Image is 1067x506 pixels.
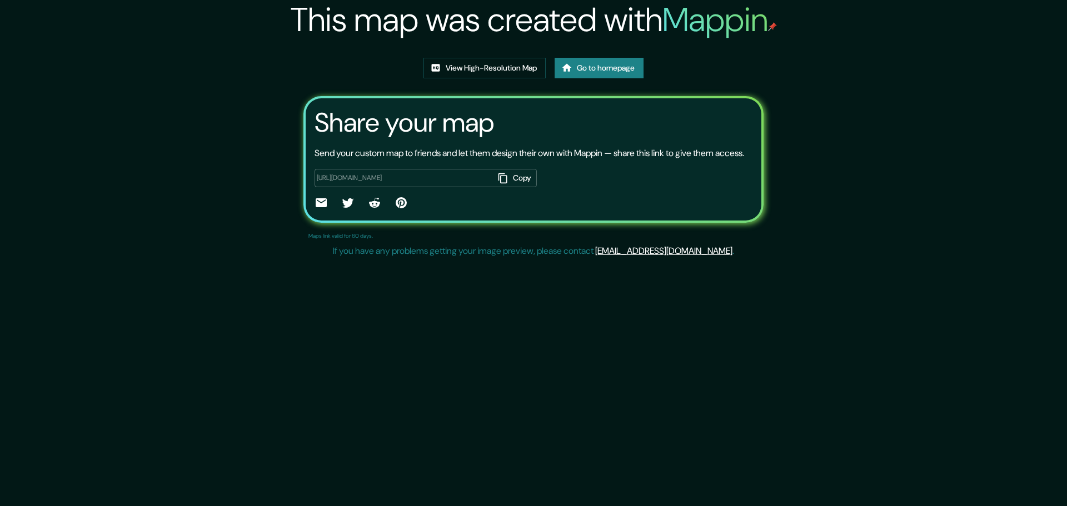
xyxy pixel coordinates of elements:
[768,22,777,31] img: mappin-pin
[493,169,537,187] button: Copy
[968,463,1055,494] iframe: Help widget launcher
[308,232,373,240] p: Maps link valid for 60 days.
[315,147,744,160] p: Send your custom map to friends and let them design their own with Mappin — share this link to gi...
[555,58,644,78] a: Go to homepage
[423,58,546,78] a: View High-Resolution Map
[333,244,734,258] p: If you have any problems getting your image preview, please contact .
[595,245,732,257] a: [EMAIL_ADDRESS][DOMAIN_NAME]
[315,107,494,138] h3: Share your map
